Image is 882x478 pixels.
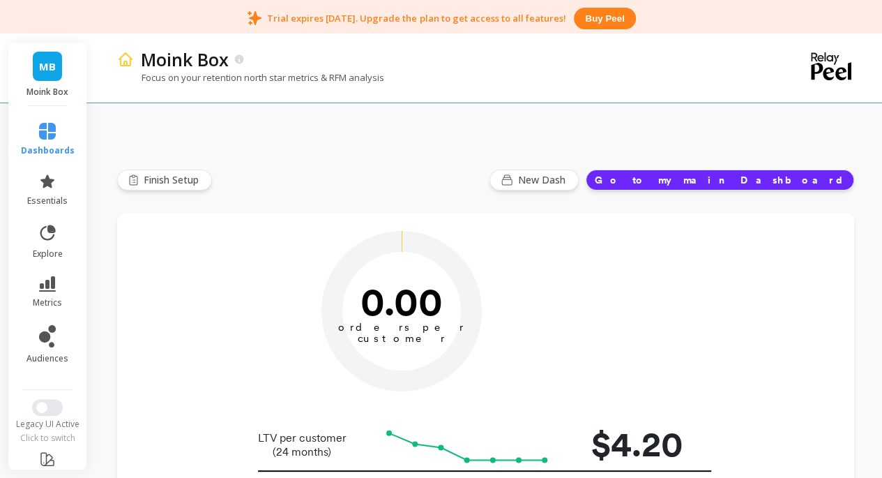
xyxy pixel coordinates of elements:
button: Switch to New UI [32,399,63,416]
button: Finish Setup [117,170,212,191]
img: header icon [117,51,134,68]
div: Legacy UI Active [7,419,89,430]
button: Buy peel [574,8,635,29]
span: explore [33,248,63,260]
p: Trial expires [DATE]. Upgrade the plan to get access to all features! [267,12,565,24]
span: dashboards [21,145,75,156]
span: essentials [27,195,68,207]
span: New Dash [518,173,570,187]
p: Moink Box [141,47,229,71]
button: New Dash [489,170,579,191]
span: metrics [33,297,62,308]
span: Finish Setup [144,173,203,187]
span: MB [39,59,56,75]
tspan: customer [358,332,446,345]
text: 0.00 [360,278,443,324]
p: Focus on your retention north star metrics & RFM analysis [117,71,384,84]
p: $4.20 [572,418,683,470]
p: Moink Box [22,87,73,98]
div: Click to switch [7,433,89,444]
button: Go to my main Dashboard [586,170,854,191]
span: audiences [26,353,68,364]
tspan: orders per [338,321,465,334]
p: LTV per customer (24 months) [237,431,367,459]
